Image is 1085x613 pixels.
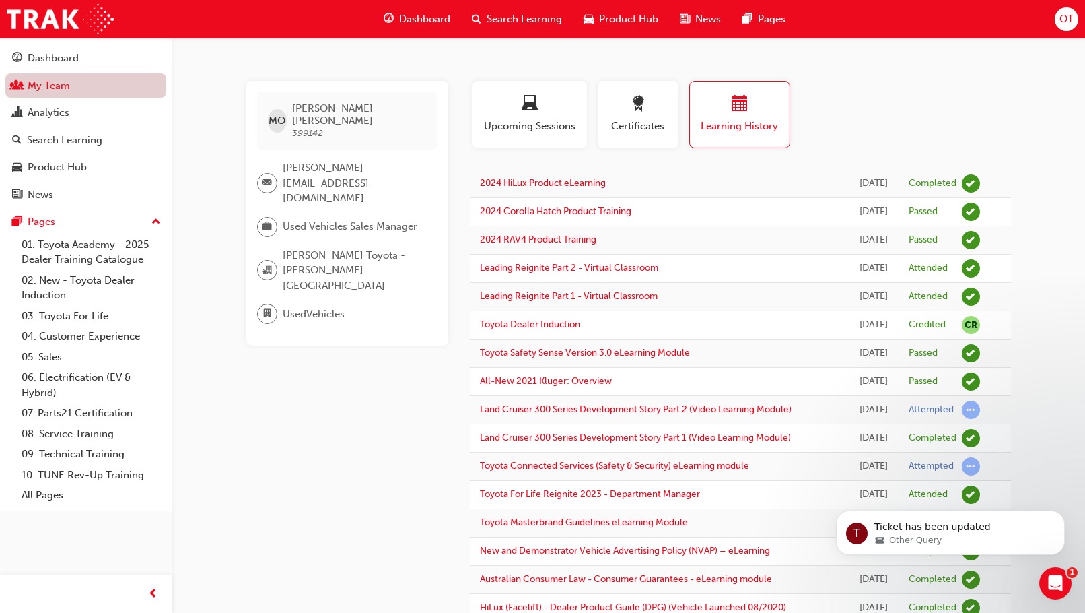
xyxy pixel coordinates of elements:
[399,11,450,27] span: Dashboard
[384,11,394,28] span: guage-icon
[262,262,272,280] span: organisation-icon
[1039,567,1072,600] iframe: Intercom live chat
[5,155,166,180] a: Product Hub
[962,231,980,249] span: learningRecordVerb_PASS-icon
[584,11,594,28] span: car-icon
[962,344,980,362] span: learningRecordVerb_PASS-icon
[28,105,69,121] div: Analytics
[148,586,158,603] span: prev-icon
[480,460,749,472] a: Toyota Connected Services (Safety & Security) eLearning module
[283,248,427,294] span: [PERSON_NAME] Toyota - [PERSON_NAME][GEOGRAPHIC_DATA]
[480,290,658,302] a: Leading Reignite Part 1 - Virtual Classroom
[5,100,166,125] a: Analytics
[28,187,53,203] div: News
[483,119,577,134] span: Upcoming Sessions
[12,80,22,92] span: people-icon
[962,373,980,391] span: learningRecordVerb_PASS-icon
[480,177,606,189] a: 2024 HiLux Product eLearning
[5,128,166,153] a: Search Learning
[859,430,888,446] div: Thu Jun 13 2024 11:21:51 GMT+0800 (Australian Western Standard Time)
[151,214,161,231] span: up-icon
[5,209,166,234] button: Pages
[680,11,690,28] span: news-icon
[1067,567,1078,578] span: 1
[962,316,980,334] span: null-icon
[480,375,612,387] a: All-New 2021 Kluger: Overview
[283,306,345,322] span: UsedVehicles
[461,5,573,33] a: search-iconSearch Learning
[669,5,732,33] a: news-iconNews
[5,46,166,71] a: Dashboard
[28,51,79,66] div: Dashboard
[859,232,888,248] div: Tue Aug 19 2025 13:17:16 GMT+0800 (Australian Western Standard Time)
[28,214,55,230] div: Pages
[1055,7,1078,31] button: OT
[283,219,417,234] span: Used Vehicles Sales Manager
[12,162,22,174] span: car-icon
[859,289,888,304] div: Tue Apr 22 2025 12:00:00 GMT+0800 (Australian Western Standard Time)
[12,135,22,147] span: search-icon
[732,96,748,114] span: calendar-icon
[909,319,946,331] div: Credited
[28,160,87,175] div: Product Hub
[909,375,938,388] div: Passed
[480,517,688,528] a: Toyota Masterbrand Guidelines eLearning Module
[962,457,980,476] span: learningRecordVerb_ATTEMPT-icon
[859,572,888,587] div: Sun Feb 19 2023 22:00:00 GMT+0800 (Australian Western Standard Time)
[12,53,22,65] span: guage-icon
[480,602,786,613] a: HiLux (Facelift) - Dealer Product Guide (DPG) (Vehicle Launched 08/2020)
[5,73,166,98] a: My Team
[816,482,1085,577] iframe: Intercom notifications message
[5,43,166,209] button: DashboardMy TeamAnalyticsSearch LearningProduct HubNews
[689,81,790,148] button: Learning History
[909,290,948,303] div: Attended
[12,189,22,201] span: news-icon
[480,234,596,245] a: 2024 RAV4 Product Training
[962,259,980,278] span: learningRecordVerb_ATTEND-icon
[16,347,166,368] a: 05. Sales
[573,5,669,33] a: car-iconProduct Hub
[480,347,690,358] a: Toyota Safety Sense Version 3.0 eLearning Module
[480,573,772,585] a: Australian Consumer Law - Consumer Guarantees - eLearning module
[859,204,888,220] div: Tue Aug 19 2025 13:42:47 GMT+0800 (Australian Western Standard Time)
[909,460,954,473] div: Attempted
[480,432,791,443] a: Land Cruiser 300 Series Development Story Part 1 (Video Learning Module)
[909,205,938,218] div: Passed
[12,107,22,119] span: chart-icon
[7,4,114,34] img: Trak
[859,176,888,191] div: Tue Aug 19 2025 15:04:19 GMT+0800 (Australian Western Standard Time)
[758,11,785,27] span: Pages
[962,571,980,589] span: learningRecordVerb_COMPLETE-icon
[16,424,166,445] a: 08. Service Training
[16,485,166,506] a: All Pages
[12,216,22,228] span: pages-icon
[630,96,646,114] span: award-icon
[27,133,102,148] div: Search Learning
[909,177,956,190] div: Completed
[859,459,888,474] div: Thu Jun 13 2024 10:21:04 GMT+0800 (Australian Western Standard Time)
[909,234,938,247] div: Passed
[700,119,779,134] span: Learning History
[962,203,980,221] span: learningRecordVerb_PASS-icon
[1059,11,1074,27] span: OT
[480,205,631,217] a: 2024 Corolla Hatch Product Training
[608,119,668,134] span: Certificates
[16,234,166,270] a: 01. Toyota Academy - 2025 Dealer Training Catalogue
[487,11,562,27] span: Search Learning
[695,11,721,27] span: News
[5,183,166,207] a: News
[909,404,954,416] div: Attempted
[859,374,888,389] div: Thu Jun 13 2024 14:00:34 GMT+0800 (Australian Western Standard Time)
[599,11,658,27] span: Product Hub
[962,401,980,419] span: learningRecordVerb_ATTEMPT-icon
[859,261,888,276] div: Wed Jul 16 2025 12:00:00 GMT+0800 (Australian Western Standard Time)
[742,11,753,28] span: pages-icon
[292,127,323,139] span: 399142
[16,465,166,486] a: 10. TUNE Rev-Up Training
[16,326,166,347] a: 04. Customer Experience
